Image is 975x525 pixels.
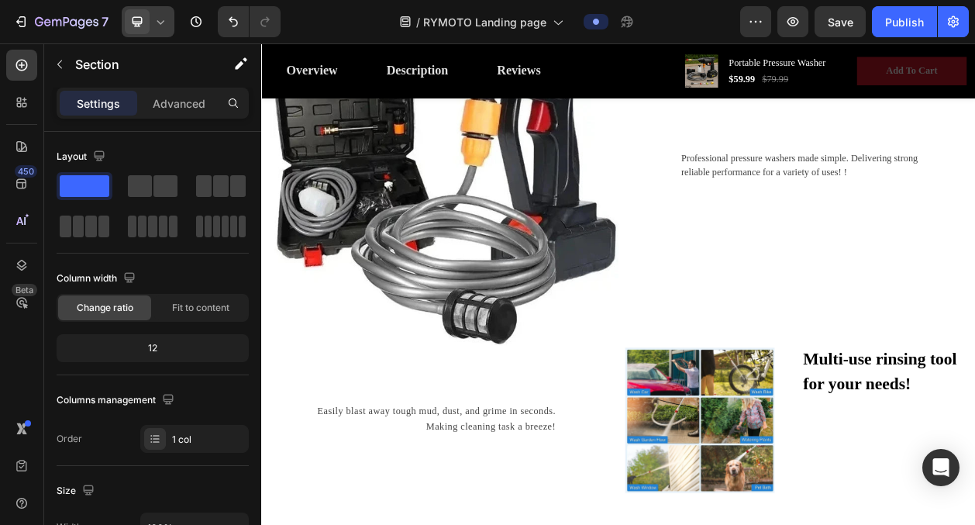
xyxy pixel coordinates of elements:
h2: Portable Pressure Washer [607,14,750,36]
span: RYMOTO Landing page [423,14,546,30]
p: Advanced [153,95,205,112]
div: 1 col [172,433,245,447]
span: Save [828,16,853,29]
div: Size [57,481,98,502]
span: / [416,14,420,30]
div: Order [57,432,82,446]
div: 12 [60,337,246,359]
div: Undo/Redo [218,6,281,37]
div: $59.99 [607,36,644,57]
p: Multi-use rinsing tool for your needs! [706,395,918,460]
div: Column width [57,268,139,289]
button: Publish [872,6,937,37]
p: Easily blast away tough mud, dust, and grime in seconds. Making cleaning task a breeze! [50,469,384,509]
p: Professional pressure washers made simple. Delivering strong reliable performance for a variety o... [547,140,880,178]
div: Columns management [57,390,177,411]
p: 7 [102,12,109,31]
div: Publish [885,14,924,30]
div: Open Intercom Messenger [922,449,959,486]
span: Fit to content [172,301,229,315]
div: Layout [57,147,109,168]
p: Settings [77,95,120,112]
div: 450 [15,165,37,178]
iframe: Design area [261,43,975,525]
button: Save [815,6,866,37]
div: $79.99 [650,36,687,57]
button: Add To Cart [775,17,918,54]
button: 7 [6,6,115,37]
div: Add To Cart [813,26,880,45]
p: Section [75,55,202,74]
span: Change ratio [77,301,133,315]
div: Beta [12,284,37,296]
